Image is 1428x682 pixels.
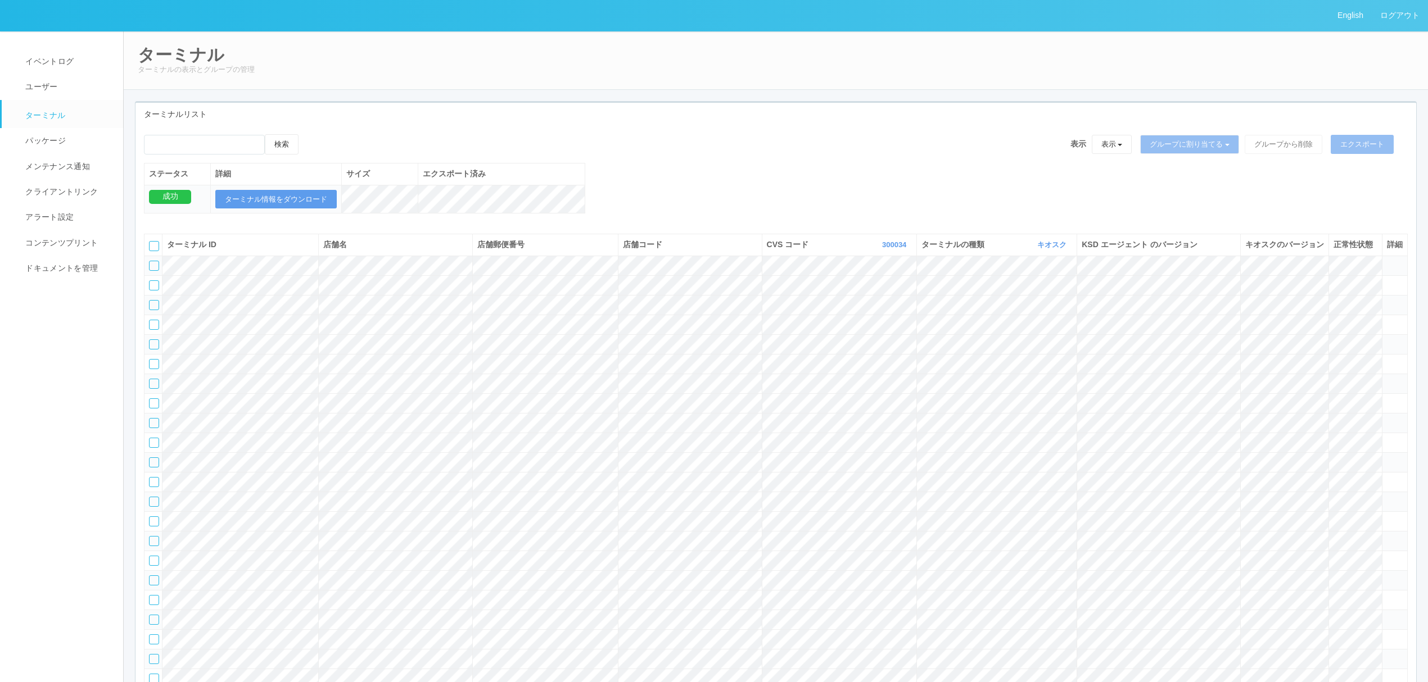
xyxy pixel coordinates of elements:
[477,240,525,249] span: 店舗郵便番号
[135,103,1416,126] div: ターミナルリスト
[346,168,413,180] div: サイズ
[22,212,74,221] span: アラート設定
[22,82,57,91] span: ユーザー
[767,239,812,251] span: CVS コード
[1140,135,1239,154] button: グループに割り当てる
[1034,239,1072,251] button: キオスク
[1331,135,1394,154] button: エクスポート
[22,238,98,247] span: コンテンツプリント
[215,190,337,209] button: ターミナル情報をダウンロード
[138,46,1414,64] h2: ターミナル
[2,49,133,74] a: イベントログ
[149,190,191,204] div: 成功
[2,256,133,281] a: ドキュメントを管理
[323,240,347,249] span: 店舗名
[1070,138,1086,150] span: 表示
[22,136,66,145] span: パッケージ
[22,162,90,171] span: メンテナンス通知
[623,240,662,249] span: 店舗コード
[2,204,133,230] a: アラート設定
[2,128,133,153] a: パッケージ
[423,168,580,180] div: エクスポート済み
[879,239,912,251] button: 300034
[882,240,909,249] a: 300034
[167,239,314,251] div: ターミナル ID
[149,168,206,180] div: ステータス
[2,74,133,99] a: ユーザー
[1334,240,1373,249] span: 正常性状態
[1245,135,1322,154] button: グループから削除
[22,263,98,272] span: ドキュメントを管理
[22,57,74,66] span: イベントログ
[2,230,133,256] a: コンテンツプリント
[2,179,133,204] a: クライアントリンク
[1082,240,1197,249] span: KSD エージェント のバージョン
[215,168,337,180] div: 詳細
[265,134,299,154] button: 検索
[138,64,1414,75] p: ターミナルの表示とグループの管理
[1387,239,1403,251] div: 詳細
[22,111,66,120] span: ターミナル
[2,154,133,179] a: メンテナンス通知
[22,187,98,196] span: クライアントリンク
[1092,135,1132,154] button: 表示
[2,100,133,128] a: ターミナル
[1037,240,1069,249] a: キオスク
[921,239,987,251] span: ターミナルの種類
[1245,240,1324,249] span: キオスクのバージョン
